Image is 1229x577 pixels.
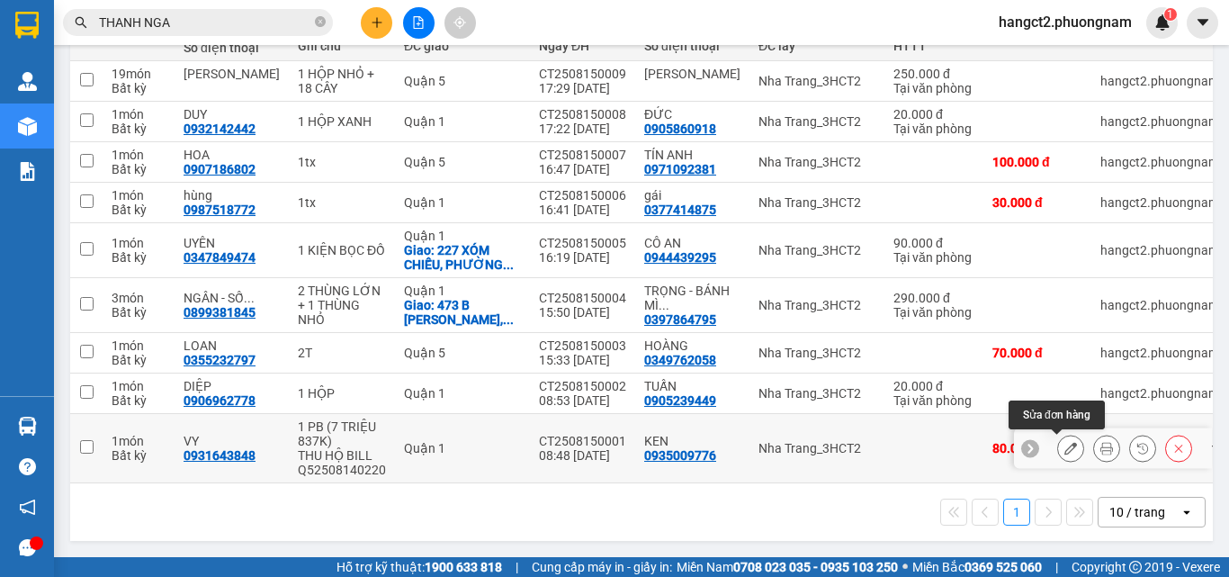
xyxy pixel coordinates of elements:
span: ... [503,257,514,272]
div: 20.000 đ [893,107,974,122]
div: KEN [644,434,740,448]
div: CT2508150009 [539,67,626,81]
div: HOA [184,148,280,162]
svg: open [1180,505,1194,519]
div: Bất kỳ [112,81,166,95]
div: 30.000 đ [992,195,1082,210]
div: CT2508150008 [539,107,626,122]
span: notification [19,499,36,516]
span: | [1055,557,1058,577]
div: Quận 5 [404,346,521,360]
div: Ngày ĐH [539,39,612,53]
img: solution-icon [18,162,37,181]
div: UYÊN [184,236,280,250]
div: Quận 1 [404,195,521,210]
div: 0971092381 [644,162,716,176]
div: 1 HỘP NHỎ + 18 CÂY [298,67,386,95]
div: 2T [298,346,386,360]
button: file-add [403,7,435,39]
b: Gửi khách hàng [111,26,178,111]
div: 290.000 đ [893,291,974,305]
span: ... [503,312,514,327]
span: Cung cấp máy in - giấy in: [532,557,672,577]
button: plus [361,7,392,39]
div: 100.000 đ [992,155,1082,169]
div: 1 PB (7 TRIỆU 837K) [298,419,386,448]
div: MINH CHÂU [184,67,280,81]
span: copyright [1129,561,1142,573]
div: Quận 5 [404,155,521,169]
div: gái [644,188,740,203]
div: 1 món [112,107,166,122]
div: Bất kỳ [112,353,166,367]
div: 1tx [298,195,386,210]
div: 1 HỘP XANH [298,114,386,129]
div: 15:50 [DATE] [539,305,626,320]
div: Nha Trang_3HCT2 [758,441,875,455]
div: Nha Trang_3HCT2 [758,195,875,210]
span: question-circle [19,458,36,475]
div: Nha Trang_3HCT2 [758,243,875,257]
div: Số điện thoại [644,39,740,53]
div: Bất kỳ [112,305,166,320]
div: hangct2.phuongnam [1100,114,1219,129]
span: ... [659,298,669,312]
b: Phương Nam Express [22,116,99,232]
span: close-circle [315,14,326,32]
div: 19 món [112,67,166,81]
div: 20.000 đ [893,379,974,393]
div: Giao: 227 XÓM CHIẾU, PHƯỜNG 15, QUẬN 4 (GTN: 50) [404,243,521,272]
div: ĐC giao [404,39,507,53]
sup: 1 [1164,8,1177,21]
div: 0932142442 [184,122,256,136]
div: Bất kỳ [112,448,166,463]
div: HTTT [893,39,960,53]
div: 1 KIỆN BỌC ĐỒ [298,243,386,257]
div: Nha Trang_3HCT2 [758,346,875,360]
div: 90.000 đ [893,236,974,250]
button: aim [444,7,476,39]
div: Quận 5 [404,74,521,88]
div: 08:53 [DATE] [539,393,626,408]
img: logo.jpg [195,23,238,66]
div: 2 THÙNG LỚN + 1 THÙNG NHỎ [298,284,386,327]
div: HOÀNG [644,338,740,353]
div: hangct2.phuongnam [1100,243,1219,257]
span: Miền Nam [677,557,898,577]
div: TÍN ANH [644,148,740,162]
div: CT2508150004 [539,291,626,305]
img: icon-new-feature [1154,14,1171,31]
div: CT2508150006 [539,188,626,203]
div: hangct2.phuongnam [1100,386,1219,401]
div: 80.000 đ [992,441,1082,455]
div: 250.000 đ [893,67,974,81]
div: hangct2.phuongnam [1100,298,1219,312]
div: 10 / trang [1109,503,1165,521]
div: 0347849474 [184,250,256,265]
div: Tại văn phòng [893,81,974,95]
strong: 1900 633 818 [425,560,502,574]
div: MINH CHÂU [644,67,740,81]
div: 0397864795 [644,312,716,327]
div: Sửa đơn hàng [1057,435,1084,462]
div: 70.000 đ [992,346,1082,360]
div: 0899381845 [184,305,256,320]
div: 15:33 [DATE] [539,353,626,367]
div: 0905239449 [644,393,716,408]
div: 1 HỘP [298,386,386,401]
div: 0935009776 [644,448,716,463]
div: TRỌNG - BÁNH MÌ GẠCH ĐỎ [644,284,740,312]
span: ⚪️ [902,563,908,571]
div: Số điện thoại [184,41,280,55]
div: Quận 1 [404,386,521,401]
div: CT2508150007 [539,148,626,162]
div: ĐC lấy [758,39,861,53]
div: TUẤN [644,379,740,393]
div: 1 món [112,434,166,448]
div: hangct2.phuongnam [1100,155,1219,169]
div: 1 món [112,236,166,250]
span: search [75,16,87,29]
div: CT2508150001 [539,434,626,448]
div: CT2508150002 [539,379,626,393]
span: 1 [1167,8,1173,21]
